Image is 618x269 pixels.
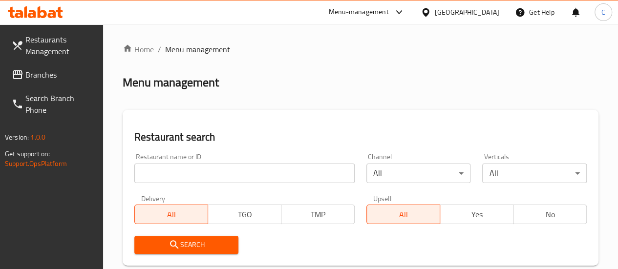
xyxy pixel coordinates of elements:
span: C [601,7,605,18]
a: Home [123,43,154,55]
span: No [517,207,583,222]
span: Branches [25,69,95,81]
button: All [134,205,208,224]
span: Version: [5,131,29,144]
span: All [371,207,436,222]
button: Yes [440,205,513,224]
button: No [513,205,587,224]
div: All [366,164,471,183]
button: TGO [208,205,281,224]
nav: breadcrumb [123,43,598,55]
label: Delivery [141,195,166,202]
span: Search Branch Phone [25,92,95,116]
a: Restaurants Management [4,28,103,63]
a: Branches [4,63,103,86]
button: All [366,205,440,224]
span: Yes [444,207,510,222]
span: Get support on: [5,147,50,160]
span: All [139,207,204,222]
input: Search for restaurant name or ID.. [134,164,355,183]
label: Upsell [373,195,391,202]
h2: Restaurant search [134,130,587,145]
span: Menu management [165,43,230,55]
span: TMP [285,207,351,222]
a: Search Branch Phone [4,86,103,122]
h2: Menu management [123,75,219,90]
button: Search [134,236,239,254]
span: Restaurants Management [25,34,95,57]
li: / [158,43,161,55]
span: 1.0.0 [30,131,45,144]
div: Menu-management [329,6,389,18]
span: TGO [212,207,277,222]
button: TMP [281,205,355,224]
div: [GEOGRAPHIC_DATA] [435,7,499,18]
span: Search [142,239,231,251]
div: All [482,164,587,183]
a: Support.OpsPlatform [5,157,67,170]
